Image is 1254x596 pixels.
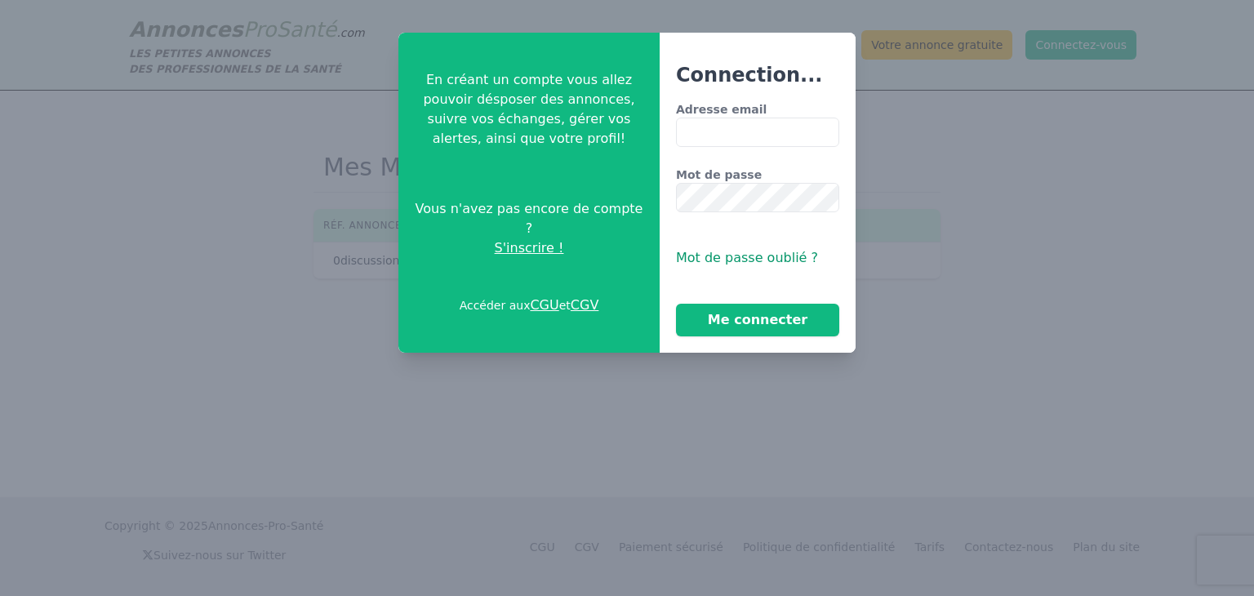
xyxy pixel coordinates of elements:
label: Adresse email [676,101,839,118]
label: Mot de passe [676,167,839,183]
span: Vous n'avez pas encore de compte ? [411,199,647,238]
a: CGU [530,297,558,313]
span: Mot de passe oublié ? [676,250,818,265]
p: En créant un compte vous allez pouvoir désposer des annonces, suivre vos échanges, gérer vos aler... [411,70,647,149]
button: Me connecter [676,304,839,336]
h3: Connection... [676,62,839,88]
a: CGV [571,297,599,313]
p: Accéder aux et [460,296,599,315]
span: S'inscrire ! [495,238,564,258]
